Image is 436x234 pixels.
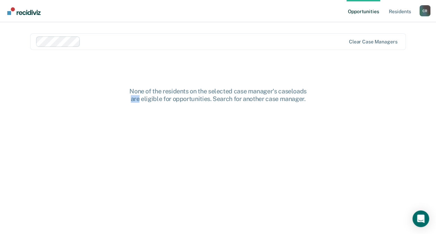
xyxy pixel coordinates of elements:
[419,5,430,16] div: C R
[7,7,41,15] img: Recidiviz
[107,87,329,102] div: None of the residents on the selected case manager's caseloads are eligible for opportunities. Se...
[349,39,397,45] div: Clear case managers
[419,5,430,16] button: Profile dropdown button
[412,210,429,227] div: Open Intercom Messenger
